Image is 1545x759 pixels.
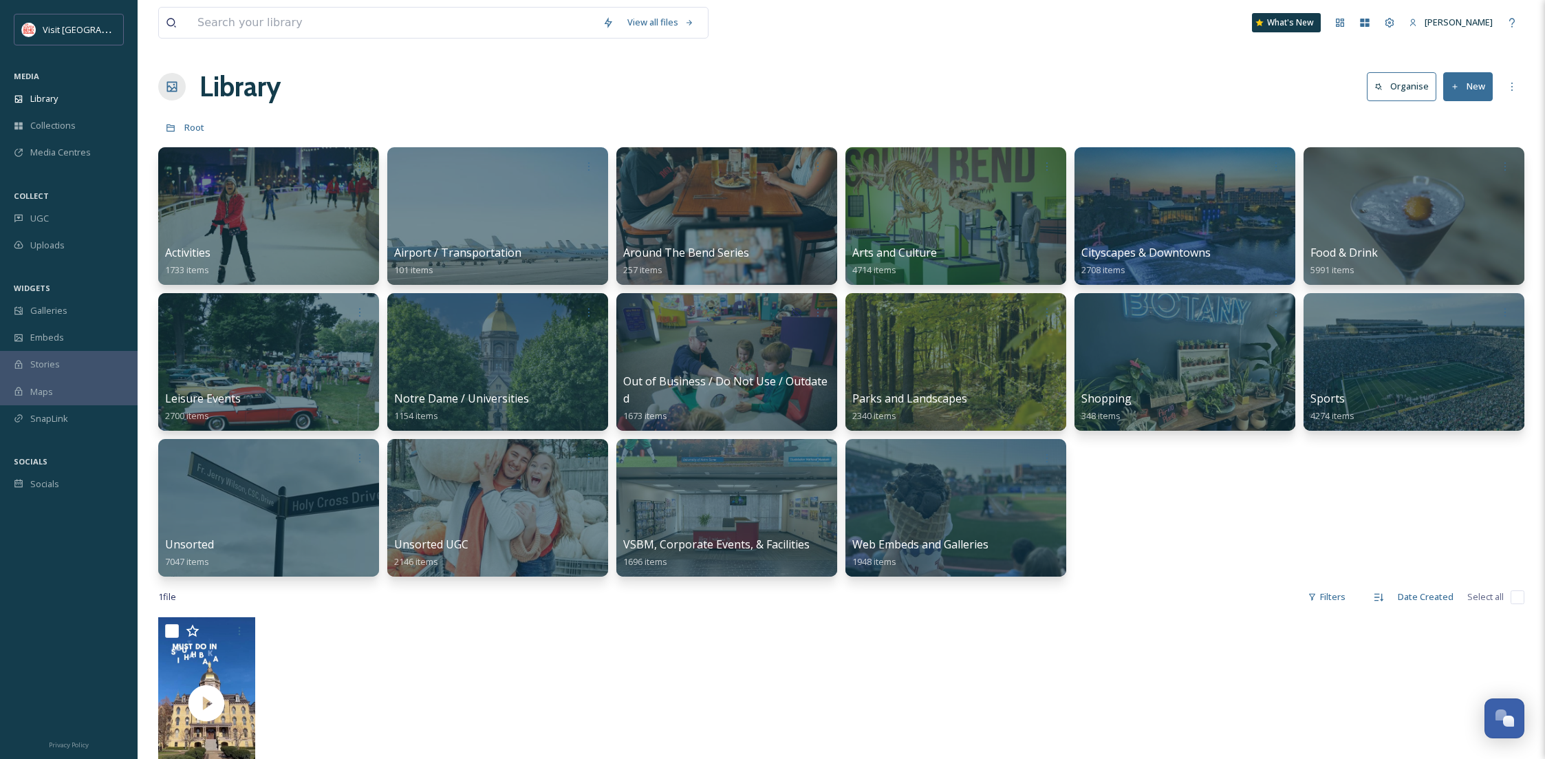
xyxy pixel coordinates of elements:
[852,538,988,568] a: Web Embeds and Galleries1948 items
[623,246,749,276] a: Around The Bend Series257 items
[1301,584,1352,610] div: Filters
[1425,16,1493,28] span: [PERSON_NAME]
[30,119,76,132] span: Collections
[49,736,89,752] a: Privacy Policy
[49,740,89,749] span: Privacy Policy
[30,478,59,491] span: Socials
[1310,391,1345,406] span: Sports
[184,121,204,133] span: Root
[1081,391,1132,406] span: Shopping
[1443,72,1493,100] button: New
[394,555,438,568] span: 2146 items
[165,391,241,406] span: Leisure Events
[852,264,896,276] span: 4714 items
[30,146,91,159] span: Media Centres
[184,119,204,136] a: Root
[623,409,667,422] span: 1673 items
[394,409,438,422] span: 1154 items
[14,456,47,467] span: SOCIALS
[623,555,667,568] span: 1696 items
[1081,409,1121,422] span: 348 items
[165,246,210,276] a: Activities1733 items
[165,264,209,276] span: 1733 items
[1310,392,1354,422] a: Sports4274 items
[199,66,281,107] a: Library
[1081,392,1132,422] a: Shopping348 items
[852,245,937,260] span: Arts and Culture
[165,555,209,568] span: 7047 items
[30,358,60,371] span: Stories
[852,409,896,422] span: 2340 items
[394,538,468,568] a: Unsorted UGC2146 items
[191,8,596,38] input: Search your library
[158,590,176,603] span: 1 file
[852,391,967,406] span: Parks and Landscapes
[852,555,896,568] span: 1948 items
[14,71,39,81] span: MEDIA
[43,23,149,36] span: Visit [GEOGRAPHIC_DATA]
[620,9,701,36] a: View all files
[394,391,529,406] span: Notre Dame / Universities
[623,264,662,276] span: 257 items
[852,537,988,552] span: Web Embeds and Galleries
[1310,409,1354,422] span: 4274 items
[394,246,521,276] a: Airport / Transportation101 items
[394,392,529,422] a: Notre Dame / Universities1154 items
[394,245,521,260] span: Airport / Transportation
[1252,13,1321,32] a: What's New
[623,374,828,406] span: Out of Business / Do Not Use / Outdated
[394,264,433,276] span: 101 items
[14,191,49,201] span: COLLECT
[14,283,50,293] span: WIDGETS
[1081,245,1211,260] span: Cityscapes & Downtowns
[1402,9,1500,36] a: [PERSON_NAME]
[22,23,36,36] img: vsbm-stackedMISH_CMYKlogo2017.jpg
[30,239,65,252] span: Uploads
[1081,264,1125,276] span: 2708 items
[30,304,67,317] span: Galleries
[1391,584,1460,610] div: Date Created
[1310,245,1378,260] span: Food & Drink
[30,92,58,105] span: Library
[623,538,810,568] a: VSBM, Corporate Events, & Facilities1696 items
[623,245,749,260] span: Around The Bend Series
[165,537,214,552] span: Unsorted
[1310,264,1354,276] span: 5991 items
[623,537,810,552] span: VSBM, Corporate Events, & Facilities
[165,392,241,422] a: Leisure Events2700 items
[165,538,214,568] a: Unsorted7047 items
[1310,246,1378,276] a: Food & Drink5991 items
[165,245,210,260] span: Activities
[30,212,49,225] span: UGC
[1484,698,1524,738] button: Open Chat
[623,375,828,422] a: Out of Business / Do Not Use / Outdated1673 items
[30,331,64,344] span: Embeds
[1081,246,1211,276] a: Cityscapes & Downtowns2708 items
[30,412,68,425] span: SnapLink
[394,537,468,552] span: Unsorted UGC
[1367,72,1436,100] button: Organise
[852,392,967,422] a: Parks and Landscapes2340 items
[852,246,937,276] a: Arts and Culture4714 items
[165,409,209,422] span: 2700 items
[1467,590,1504,603] span: Select all
[30,385,53,398] span: Maps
